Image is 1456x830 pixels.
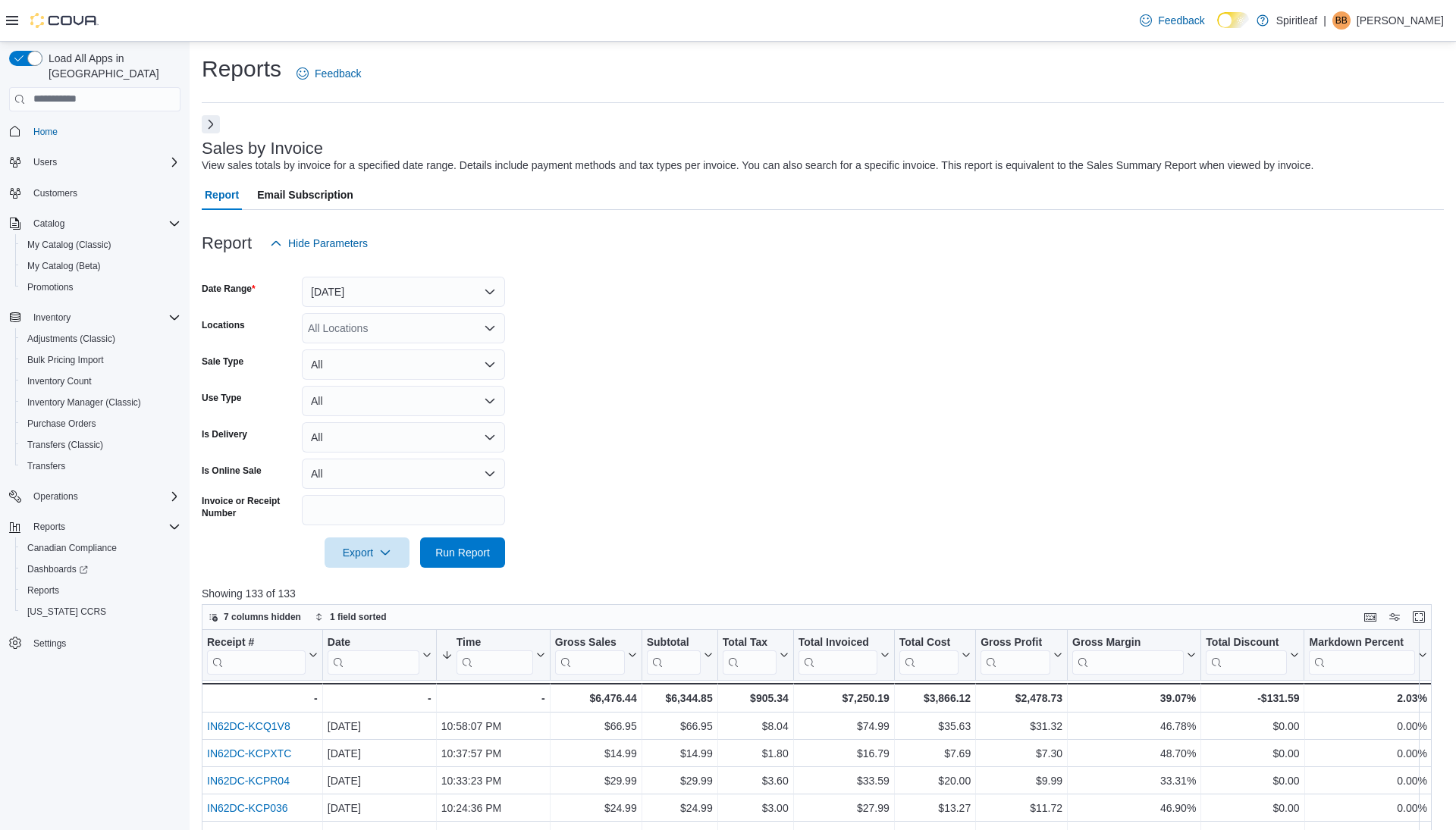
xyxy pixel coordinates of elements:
[441,772,545,790] div: 10:33:23 PM
[441,689,545,707] div: -
[302,459,505,489] button: All
[21,436,109,454] a: Transfers (Classic)
[647,772,713,790] div: $29.99
[315,66,361,81] span: Feedback
[21,393,147,412] a: Inventory Manager (Classic)
[21,581,180,600] span: Reports
[202,392,241,404] label: Use Type
[15,580,187,601] button: Reports
[27,123,64,141] a: Home
[202,158,1313,174] div: View sales totals by invoice for a specified date range. Details include payment methods and tax ...
[202,283,256,295] label: Date Range
[27,487,180,506] span: Operations
[647,689,713,707] div: $6,344.85
[1206,689,1299,707] div: -$131.59
[799,799,890,817] div: $27.99
[207,720,290,732] a: IN62DC-KCQ1V8
[27,634,72,653] a: Settings
[9,114,180,694] nav: Complex example
[1206,717,1299,735] div: $0.00
[647,635,713,674] button: Subtotal
[202,54,281,84] h1: Reports
[1206,772,1299,790] div: $0.00
[33,126,58,138] span: Home
[202,139,323,158] h3: Sales by Invoice
[799,689,890,707] div: $7,250.19
[15,328,187,349] button: Adjustments (Classic)
[21,351,180,369] span: Bulk Pricing Import
[27,375,92,387] span: Inventory Count
[257,180,353,210] span: Email Subscription
[21,330,180,348] span: Adjustments (Classic)
[1206,635,1287,650] div: Total Discount
[1206,744,1299,763] div: $0.00
[207,802,288,814] a: IN62DC-KCP036
[328,635,431,674] button: Date
[899,635,959,650] div: Total Cost
[328,689,431,707] div: -
[981,772,1062,790] div: $9.99
[27,542,117,554] span: Canadian Compliance
[27,153,180,171] span: Users
[1309,689,1426,707] div: 2.03%
[555,635,625,650] div: Gross Sales
[21,560,94,578] a: Dashboards
[202,355,243,368] label: Sale Type
[1072,772,1196,790] div: 33.31%
[899,717,971,735] div: $35.63
[207,635,306,674] div: Receipt # URL
[21,457,71,475] a: Transfers
[27,633,180,652] span: Settings
[27,460,65,472] span: Transfers
[21,278,80,296] a: Promotions
[21,436,180,454] span: Transfers (Classic)
[1072,635,1184,650] div: Gross Margin
[33,156,57,168] span: Users
[33,218,64,230] span: Catalog
[899,772,971,790] div: $20.00
[33,187,77,199] span: Customers
[555,744,637,763] div: $14.99
[27,563,88,575] span: Dashboards
[33,312,71,324] span: Inventory
[981,635,1062,674] button: Gross Profit
[21,257,107,275] a: My Catalog (Beta)
[981,635,1050,674] div: Gross Profit
[334,537,400,568] span: Export
[457,635,533,650] div: Time
[27,215,71,233] button: Catalog
[207,635,318,674] button: Receipt #
[3,121,187,143] button: Home
[799,717,890,735] div: $74.99
[33,637,66,650] span: Settings
[302,277,505,307] button: [DATE]
[42,51,180,81] span: Load All Apps in [GEOGRAPHIC_DATA]
[21,581,65,600] a: Reports
[21,603,112,621] a: [US_STATE] CCRS
[1158,13,1204,28] span: Feedback
[202,115,220,133] button: Next
[27,518,180,536] span: Reports
[1410,608,1428,626] button: Enter fullscreen
[555,772,637,790] div: $29.99
[1206,635,1299,674] button: Total Discount
[27,396,141,409] span: Inventory Manager (Classic)
[3,307,187,328] button: Inventory
[1357,11,1444,30] p: [PERSON_NAME]
[799,744,890,763] div: $16.79
[21,278,180,296] span: Promotions
[981,799,1062,817] div: $11.72
[21,393,180,412] span: Inventory Manager (Classic)
[30,13,99,28] img: Cova
[1072,635,1184,674] div: Gross Margin
[723,635,777,674] div: Total Tax
[3,631,187,653] button: Settings
[330,611,387,623] span: 1 field sorted
[1323,11,1326,30] p: |
[27,333,115,345] span: Adjustments (Classic)
[205,180,239,210] span: Report
[202,495,296,519] label: Invoice or Receipt Number
[723,717,789,735] div: $8.04
[899,799,971,817] div: $13.27
[457,635,533,674] div: Time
